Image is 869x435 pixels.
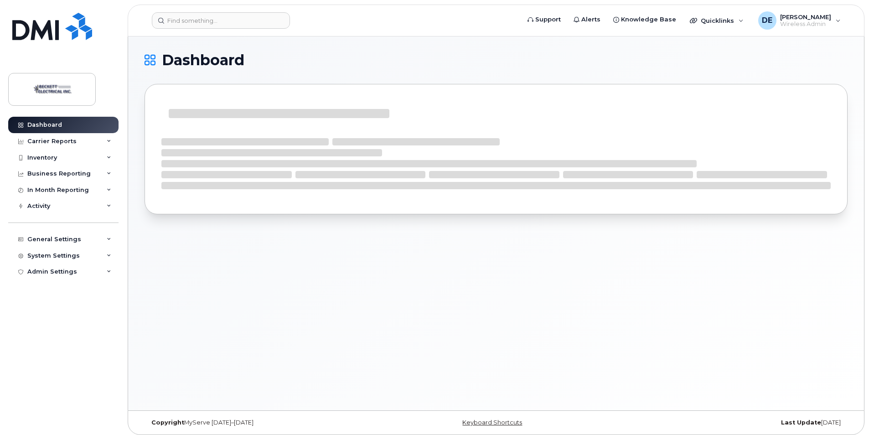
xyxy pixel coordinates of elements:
a: Keyboard Shortcuts [462,419,522,426]
div: [DATE] [613,419,848,426]
div: MyServe [DATE]–[DATE] [145,419,379,426]
strong: Copyright [151,419,184,426]
strong: Last Update [781,419,821,426]
span: Dashboard [162,53,244,67]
